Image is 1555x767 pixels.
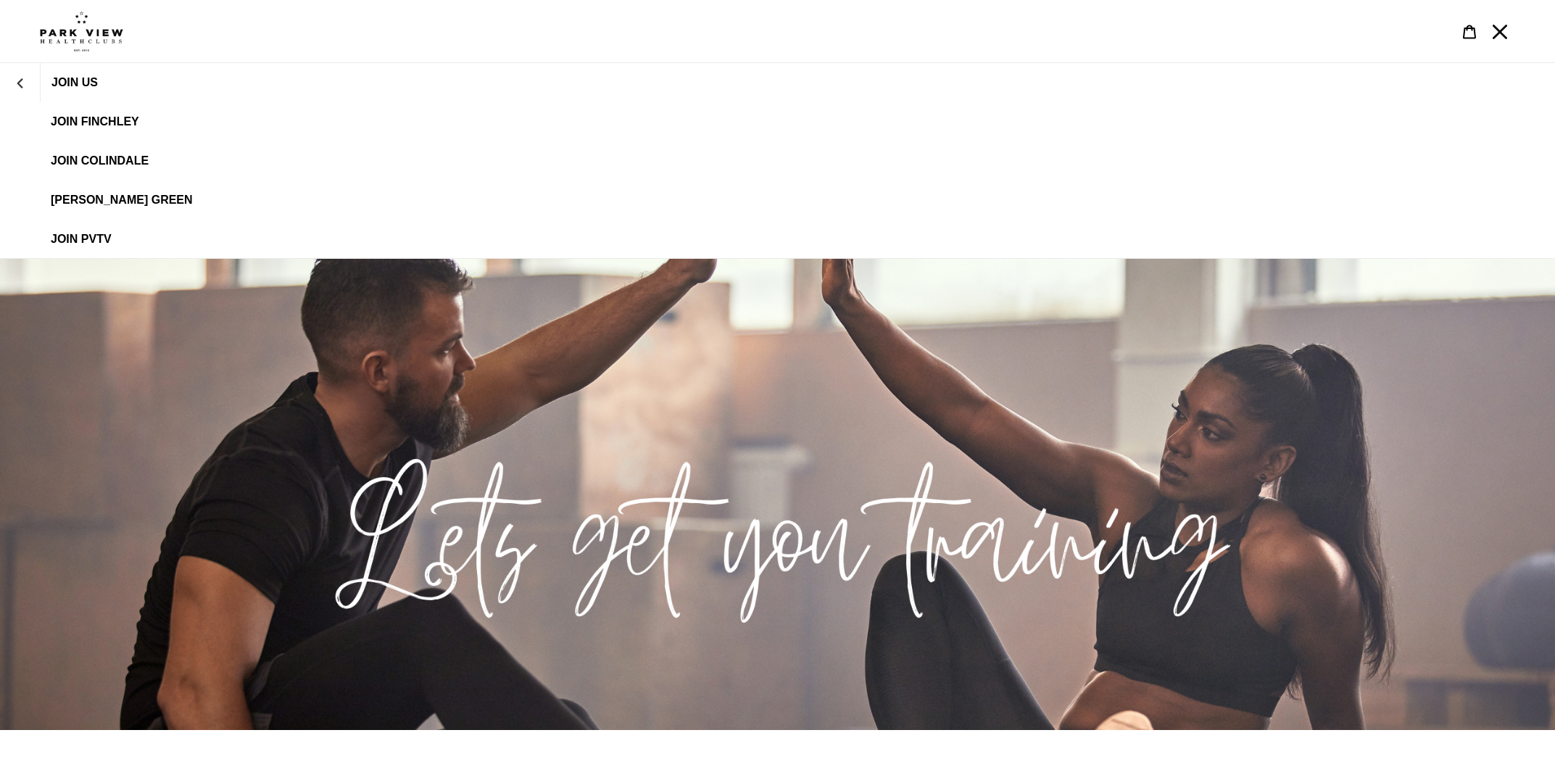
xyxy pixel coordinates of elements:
[51,233,112,246] span: JOIN PVTV
[40,11,123,51] img: Park view health clubs is a gym near you.
[51,115,139,128] span: JOIN FINCHLEY
[1485,16,1515,47] button: Menu
[51,154,149,167] span: JOIN Colindale
[51,194,193,207] span: [PERSON_NAME] Green
[51,76,98,89] span: JOIN US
